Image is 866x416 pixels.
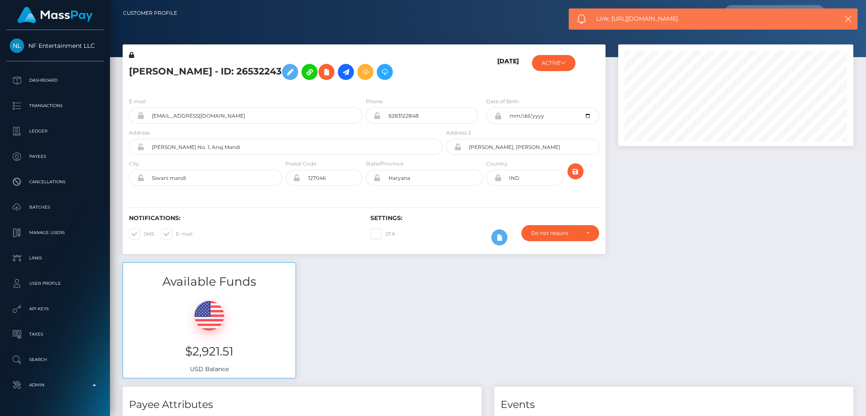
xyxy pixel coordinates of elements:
[10,176,100,188] p: Cancellations
[10,303,100,315] p: API Keys
[10,252,100,264] p: Links
[10,379,100,391] p: Admin
[6,42,104,50] span: NF Entertainment LLC
[10,39,24,53] img: NF Entertainment LLC
[10,353,100,366] p: Search
[10,201,100,214] p: Batches
[596,14,821,23] span: Link: [URL][DOMAIN_NAME]
[10,226,100,239] p: Manage Users
[10,125,100,138] p: Ledger
[17,7,93,23] img: MassPay Logo
[10,277,100,290] p: User Profile
[10,99,100,112] p: Transactions
[10,150,100,163] p: Payees
[10,74,100,87] p: Dashboard
[10,328,100,341] p: Taxes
